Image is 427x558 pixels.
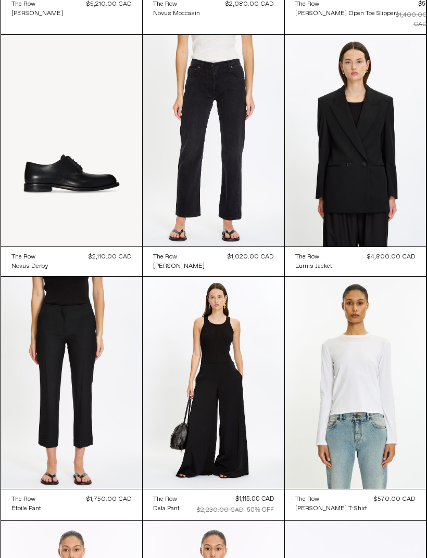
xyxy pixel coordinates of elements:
[396,10,427,29] div: $1,400.00 CAD
[153,262,205,271] a: [PERSON_NAME]
[295,262,332,271] a: Lumis Jacket
[86,495,132,504] div: $1,750.00 CAD
[153,253,177,262] div: The Row
[153,504,180,513] a: Dela Pant
[11,495,35,504] div: The Row
[285,35,426,246] img: The Row Lumis Jacket
[1,35,143,246] img: The Row Novus Derby
[374,495,416,504] div: $570.00 CAD
[228,252,274,262] div: $1,020.00 CAD
[11,504,41,513] a: Etoile Pant
[11,253,35,262] div: The Row
[295,9,396,18] a: [PERSON_NAME] Open Toe Slipper
[11,262,48,271] a: Novus Derby
[143,277,284,489] img: The Row Dela Pant
[285,277,426,488] img: The Row Sherman T-Shirt
[11,504,41,513] div: Etoile Pant
[295,253,319,262] div: The Row
[143,35,284,247] img: The Row Ryley Jean
[153,495,177,504] div: The Row
[235,495,274,504] div: $1,115.00 CAD
[11,9,63,18] a: [PERSON_NAME]
[295,252,332,262] a: The Row
[295,504,367,513] a: [PERSON_NAME] T-Shirt
[197,505,244,515] div: $2,230.00 CAD
[89,252,132,262] div: $2,110.00 CAD
[295,504,367,513] div: [PERSON_NAME] T-Shirt
[247,505,274,515] div: 50% OFF
[153,252,205,262] a: The Row
[153,9,200,18] a: Novus Moccasin
[367,252,416,262] div: $4,800.00 CAD
[153,504,180,513] div: Dela Pant
[295,495,367,504] a: The Row
[1,277,143,488] img: The Row Etoile Pant
[11,495,41,504] a: The Row
[295,495,319,504] div: The Row
[11,252,48,262] a: The Row
[153,495,180,504] a: The Row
